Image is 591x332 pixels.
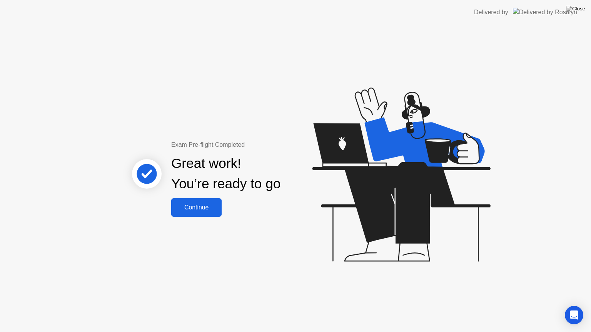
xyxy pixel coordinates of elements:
[171,140,330,149] div: Exam Pre-flight Completed
[474,8,508,17] div: Delivered by
[565,306,583,324] div: Open Intercom Messenger
[566,6,585,12] img: Close
[513,8,577,17] img: Delivered by Rosalyn
[171,153,280,194] div: Great work! You’re ready to go
[174,204,219,211] div: Continue
[171,198,222,217] button: Continue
